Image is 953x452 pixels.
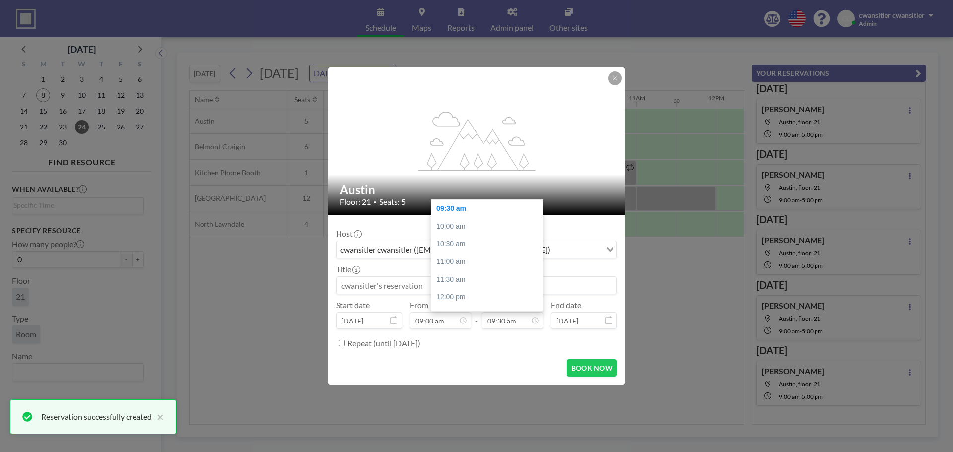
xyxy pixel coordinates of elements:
span: - [475,304,478,325]
input: Search for option [553,243,600,256]
span: Seats: 5 [379,197,406,207]
input: cwansitler's reservation [337,277,616,294]
label: Host [336,229,361,239]
div: Search for option [337,241,616,258]
button: BOOK NOW [567,359,617,377]
label: End date [551,300,581,310]
label: Start date [336,300,370,310]
span: cwansitler cwansitler ([EMAIL_ADDRESS][DOMAIN_NAME]) [339,243,552,256]
label: From [410,300,428,310]
div: 11:30 am [431,271,547,289]
div: 10:30 am [431,235,547,253]
div: 09:30 am [431,200,547,218]
span: • [373,198,377,206]
div: Reservation successfully created [41,411,152,423]
span: Floor: 21 [340,197,371,207]
h2: Austin [340,182,614,197]
div: 12:00 pm [431,288,547,306]
div: 11:00 am [431,253,547,271]
label: Repeat (until [DATE]) [347,338,420,348]
label: Title [336,264,359,274]
div: 12:30 pm [431,306,547,324]
button: close [152,411,164,423]
div: 10:00 am [431,218,547,236]
g: flex-grow: 1.2; [418,111,536,170]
